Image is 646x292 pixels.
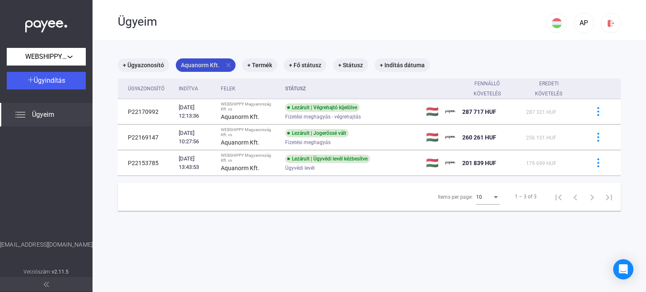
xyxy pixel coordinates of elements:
span: WEBSHIPPY Magyarország Kft. [25,52,67,62]
span: 287 717 HUF [462,108,496,115]
strong: Aquanorm Kft. [221,113,259,120]
strong: v2.11.5 [52,269,69,275]
div: Open Intercom Messenger [613,259,633,279]
mat-chip: + Indítás dátuma [375,58,430,72]
button: more-blue [589,154,607,172]
button: Previous page [567,188,584,205]
span: 256 151 HUF [526,135,556,141]
strong: Aquanorm Kft. [221,139,259,146]
span: Ügyeim [32,110,54,120]
div: Lezárult | Jogerőssé vált [285,129,349,137]
span: 10 [476,194,482,200]
button: Last page [601,188,617,205]
div: Felek [221,84,236,94]
div: Ügyazonosító [128,84,164,94]
mat-chip: + Státusz [333,58,368,72]
img: white-payee-white-dot.svg [25,16,67,33]
div: Fennálló követelés [462,79,520,99]
div: AP [577,18,591,28]
strong: Aquanorm Kft. [221,165,259,171]
div: Eredeti követelés [526,79,579,99]
td: P22170992 [118,99,175,124]
div: Fennálló követelés [462,79,512,99]
button: logout-red [601,13,621,33]
div: WEBSHIPPY Magyarország Kft. vs [221,127,278,137]
div: Indítva [179,84,198,94]
img: arrow-double-left-grey.svg [44,282,49,287]
td: 🇭🇺 [423,150,442,176]
div: 1 – 3 of 3 [515,192,537,202]
div: WEBSHIPPY Magyarország Kft. vs [221,153,278,163]
div: [DATE] 12:13:36 [179,103,214,120]
button: more-blue [589,129,607,146]
img: payee-logo [445,158,455,168]
div: WEBSHIPPY Magyarország Kft. vs [221,102,278,112]
mat-select: Items per page: [476,192,500,202]
mat-chip: + Ügyazonosító [118,58,169,72]
span: Ügyindítás [34,76,65,84]
img: more-blue [594,158,603,167]
mat-chip: Aquanorm Kft. [176,58,236,72]
div: Lezárult | Végrehajtó kijelölve [285,103,360,112]
span: 201 839 HUF [462,160,496,166]
mat-chip: + Termék [242,58,277,72]
div: Items per page: [438,192,473,202]
button: WEBSHIPPY Magyarország Kft. [7,48,86,66]
mat-chip: + Fő státusz [284,58,326,72]
img: payee-logo [445,132,455,142]
span: Fizetési meghagyás [285,137,331,147]
td: P22153785 [118,150,175,176]
span: Fizetési meghagyás - végrehajtás [285,112,361,122]
div: Ügyazonosító [128,84,172,94]
div: Lezárult | Ügyvédi levél kézbesítve [285,155,370,163]
button: more-blue [589,103,607,121]
div: Eredeti követelés [526,79,571,99]
button: Next page [584,188,601,205]
div: Felek [221,84,278,94]
div: [DATE] 10:27:56 [179,129,214,146]
img: plus-white.svg [28,77,34,83]
button: HU [547,13,567,33]
div: [DATE] 13:43:53 [179,155,214,171]
span: 287 321 HUF [526,109,556,115]
span: 260 261 HUF [462,134,496,141]
img: HU [552,18,562,28]
td: 🇭🇺 [423,99,442,124]
div: Indítva [179,84,214,94]
img: more-blue [594,107,603,116]
td: 🇭🇺 [423,125,442,150]
button: First page [550,188,567,205]
img: payee-logo [445,107,455,117]
img: list.svg [15,110,25,120]
span: 179 699 HUF [526,160,556,166]
img: logout-red [606,19,615,28]
mat-icon: close [225,61,232,69]
td: P22169147 [118,125,175,150]
button: Ügyindítás [7,72,86,89]
th: Státusz [282,79,423,99]
img: more-blue [594,133,603,142]
span: Ügyvédi levél [285,163,315,173]
div: Ügyeim [118,15,547,29]
button: AP [574,13,594,33]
